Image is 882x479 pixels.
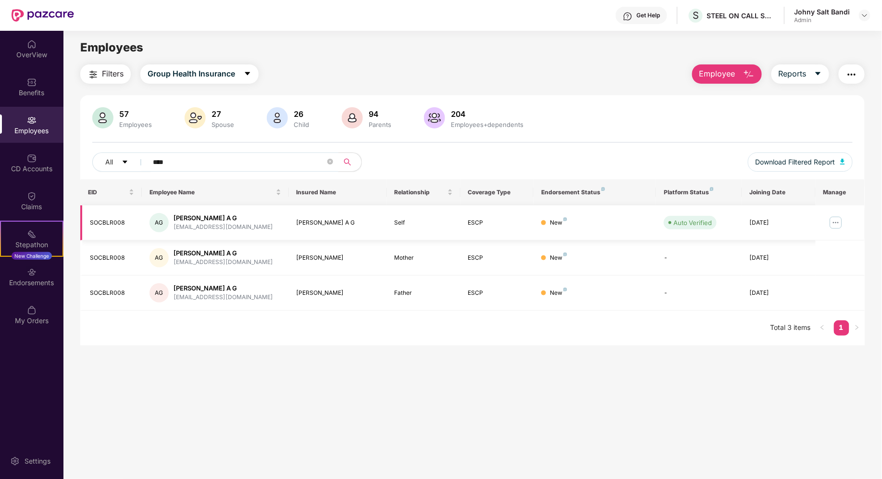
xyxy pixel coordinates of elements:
[815,320,830,336] button: left
[244,70,251,78] span: caret-down
[820,325,825,330] span: left
[770,320,811,336] li: Total 3 items
[210,121,236,128] div: Spouse
[149,213,169,232] div: AG
[267,107,288,128] img: svg+xml;base64,PHN2ZyB4bWxucz0iaHR0cDovL3d3dy53My5vcmcvMjAwMC9zdmciIHhtbG5zOnhsaW5rPSJodHRwOi8vd3...
[449,121,525,128] div: Employees+dependents
[779,68,807,80] span: Reports
[117,121,154,128] div: Employees
[140,64,259,84] button: Group Health Insurancecaret-down
[750,253,808,263] div: [DATE]
[338,158,357,166] span: search
[27,77,37,87] img: svg+xml;base64,PHN2ZyBpZD0iQmVuZWZpdHMiIHhtbG5zPSJodHRwOi8vd3d3LnczLm9yZy8yMDAwL3N2ZyIgd2lkdGg9Ij...
[693,10,699,21] span: S
[174,293,273,302] div: [EMAIL_ADDRESS][DOMAIN_NAME]
[699,68,735,80] span: Employee
[601,187,605,191] img: svg+xml;base64,PHN2ZyB4bWxucz0iaHR0cDovL3d3dy53My5vcmcvMjAwMC9zdmciIHdpZHRoPSI4IiBoZWlnaHQ9IjgiIH...
[748,152,853,172] button: Download Filtered Report
[174,249,273,258] div: [PERSON_NAME] A G
[117,109,154,119] div: 57
[92,107,113,128] img: svg+xml;base64,PHN2ZyB4bWxucz0iaHR0cDovL3d3dy53My5vcmcvMjAwMC9zdmciIHhtbG5zOnhsaW5rPSJodHRwOi8vd3...
[149,283,169,303] div: AG
[142,179,289,205] th: Employee Name
[367,109,393,119] div: 94
[834,320,849,335] a: 1
[814,70,822,78] span: caret-down
[90,218,134,227] div: SOCBLR008
[707,11,774,20] div: STEEL ON CALL SERVICES ([GEOGRAPHIC_DATA]) PRIVATE LIMITED
[815,320,830,336] li: Previous Page
[27,153,37,163] img: svg+xml;base64,PHN2ZyBpZD0iQ0RfQWNjb3VudHMiIGRhdGEtbmFtZT0iQ0QgQWNjb3VudHMiIHhtbG5zPSJodHRwOi8vd3...
[27,229,37,239] img: svg+xml;base64,PHN2ZyB4bWxucz0iaHR0cDovL3d3dy53My5vcmcvMjAwMC9zdmciIHdpZHRoPSIyMSIgaGVpZ2h0PSIyMC...
[468,218,526,227] div: ESCP
[623,12,633,21] img: svg+xml;base64,PHN2ZyBpZD0iSGVscC0zMngzMiIgeG1sbnM9Imh0dHA6Ly93d3cudzMub3JnLzIwMDAvc3ZnIiB3aWR0aD...
[861,12,869,19] img: svg+xml;base64,PHN2ZyBpZD0iRHJvcGRvd24tMzJ4MzIiIHhtbG5zPSJodHRwOi8vd3d3LnczLm9yZy8yMDAwL3N2ZyIgd2...
[12,9,74,22] img: New Pazcare Logo
[149,189,274,196] span: Employee Name
[102,68,124,80] span: Filters
[840,159,845,164] img: svg+xml;base64,PHN2ZyB4bWxucz0iaHR0cDovL3d3dy53My5vcmcvMjAwMC9zdmciIHhtbG5zOnhsaW5rPSJodHRwOi8vd3...
[656,240,742,276] td: -
[88,189,126,196] span: EID
[292,109,311,119] div: 26
[327,158,333,167] span: close-circle
[174,214,273,223] div: [PERSON_NAME] A G
[563,217,567,221] img: svg+xml;base64,PHN2ZyB4bWxucz0iaHR0cDovL3d3dy53My5vcmcvMjAwMC9zdmciIHdpZHRoPSI4IiBoZWlnaHQ9IjgiIH...
[664,189,734,196] div: Platform Status
[12,252,52,260] div: New Challenge
[80,40,143,54] span: Employees
[289,179,387,205] th: Insured Name
[395,253,453,263] div: Mother
[673,218,712,227] div: Auto Verified
[27,267,37,277] img: svg+xml;base64,PHN2ZyBpZD0iRW5kb3JzZW1lbnRzIiB4bWxucz0iaHR0cDovL3d3dy53My5vcmcvMjAwMC9zdmciIHdpZH...
[756,157,835,167] span: Download Filtered Report
[550,289,567,298] div: New
[541,189,648,196] div: Endorsement Status
[367,121,393,128] div: Parents
[27,191,37,201] img: svg+xml;base64,PHN2ZyBpZD0iQ2xhaW0iIHhtbG5zPSJodHRwOi8vd3d3LnczLm9yZy8yMDAwL3N2ZyIgd2lkdGg9IjIwIi...
[327,159,333,164] span: close-circle
[636,12,660,19] div: Get Help
[80,179,141,205] th: EID
[297,253,379,263] div: [PERSON_NAME]
[849,320,865,336] li: Next Page
[563,288,567,291] img: svg+xml;base64,PHN2ZyB4bWxucz0iaHR0cDovL3d3dy53My5vcmcvMjAwMC9zdmciIHdpZHRoPSI4IiBoZWlnaHQ9IjgiIH...
[90,289,134,298] div: SOCBLR008
[297,218,379,227] div: [PERSON_NAME] A G
[27,115,37,125] img: svg+xml;base64,PHN2ZyBpZD0iRW1wbG95ZWVzIiB4bWxucz0iaHR0cDovL3d3dy53My5vcmcvMjAwMC9zdmciIHdpZHRoPS...
[692,64,762,84] button: Employee
[460,179,534,205] th: Coverage Type
[468,289,526,298] div: ESCP
[550,253,567,263] div: New
[468,253,526,263] div: ESCP
[563,252,567,256] img: svg+xml;base64,PHN2ZyB4bWxucz0iaHR0cDovL3d3dy53My5vcmcvMjAwMC9zdmciIHdpZHRoPSI4IiBoZWlnaHQ9IjgiIH...
[27,305,37,315] img: svg+xml;base64,PHN2ZyBpZD0iTXlfT3JkZXJzIiBkYXRhLW5hbWU9Ik15IE9yZGVycyIgeG1sbnM9Imh0dHA6Ly93d3cudz...
[656,276,742,311] td: -
[395,218,453,227] div: Self
[828,215,844,230] img: manageButton
[22,456,53,466] div: Settings
[1,240,62,250] div: Stepathon
[742,179,816,205] th: Joining Date
[148,68,235,80] span: Group Health Insurance
[87,69,99,80] img: svg+xml;base64,PHN2ZyB4bWxucz0iaHR0cDovL3d3dy53My5vcmcvMjAwMC9zdmciIHdpZHRoPSIyNCIgaGVpZ2h0PSIyNC...
[27,39,37,49] img: svg+xml;base64,PHN2ZyBpZD0iSG9tZSIgeG1sbnM9Imh0dHA6Ly93d3cudzMub3JnLzIwMDAvc3ZnIiB3aWR0aD0iMjAiIG...
[210,109,236,119] div: 27
[846,69,857,80] img: svg+xml;base64,PHN2ZyB4bWxucz0iaHR0cDovL3d3dy53My5vcmcvMjAwMC9zdmciIHdpZHRoPSIyNCIgaGVpZ2h0PSIyNC...
[185,107,206,128] img: svg+xml;base64,PHN2ZyB4bWxucz0iaHR0cDovL3d3dy53My5vcmcvMjAwMC9zdmciIHhtbG5zOnhsaW5rPSJodHRwOi8vd3...
[297,289,379,298] div: [PERSON_NAME]
[174,223,273,232] div: [EMAIL_ADDRESS][DOMAIN_NAME]
[750,218,808,227] div: [DATE]
[750,289,808,298] div: [DATE]
[424,107,445,128] img: svg+xml;base64,PHN2ZyB4bWxucz0iaHR0cDovL3d3dy53My5vcmcvMjAwMC9zdmciIHhtbG5zOnhsaW5rPSJodHRwOi8vd3...
[149,248,169,267] div: AG
[795,7,850,16] div: Johny Salt Bandi
[174,258,273,267] div: [EMAIL_ADDRESS][DOMAIN_NAME]
[395,289,453,298] div: Father
[92,152,151,172] button: Allcaret-down
[795,16,850,24] div: Admin
[105,157,113,167] span: All
[710,187,714,191] img: svg+xml;base64,PHN2ZyB4bWxucz0iaHR0cDovL3d3dy53My5vcmcvMjAwMC9zdmciIHdpZHRoPSI4IiBoZWlnaHQ9IjgiIH...
[771,64,829,84] button: Reportscaret-down
[174,284,273,293] div: [PERSON_NAME] A G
